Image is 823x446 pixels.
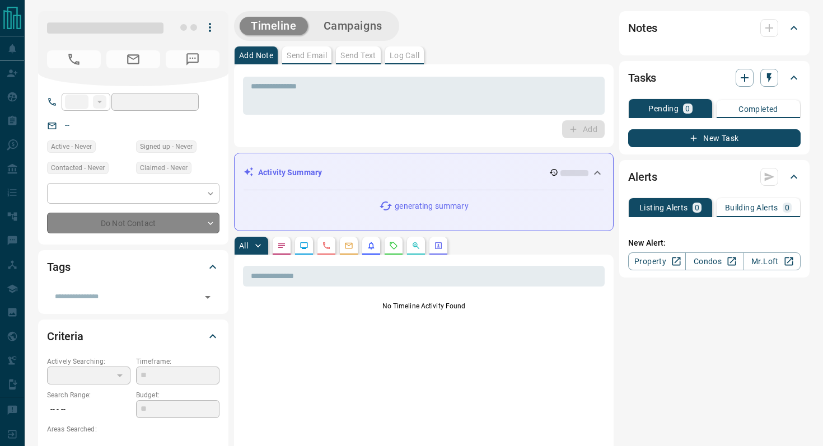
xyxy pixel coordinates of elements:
svg: Agent Actions [434,241,443,250]
p: All [239,242,248,250]
p: 0 [695,204,699,212]
button: New Task [628,129,801,147]
span: Claimed - Never [140,162,188,173]
div: Alerts [628,163,801,190]
p: Completed [738,105,778,113]
span: Active - Never [51,141,92,152]
p: -- - -- [47,400,130,419]
a: Condos [685,252,743,270]
svg: Lead Browsing Activity [300,241,308,250]
p: Add Note [239,51,273,59]
p: Listing Alerts [639,204,688,212]
div: Tasks [628,64,801,91]
p: No Timeline Activity Found [243,301,605,311]
span: No Number [166,50,219,68]
p: Areas Searched: [47,424,219,434]
svg: Requests [389,241,398,250]
p: New Alert: [628,237,801,249]
p: 0 [785,204,789,212]
svg: Notes [277,241,286,250]
svg: Emails [344,241,353,250]
svg: Listing Alerts [367,241,376,250]
p: Timeframe: [136,356,219,367]
span: Signed up - Never [140,141,193,152]
button: Campaigns [312,17,394,35]
p: Budget: [136,390,219,400]
a: Mr.Loft [743,252,801,270]
p: Search Range: [47,390,130,400]
button: Timeline [240,17,308,35]
p: Building Alerts [725,204,778,212]
svg: Calls [322,241,331,250]
div: Criteria [47,323,219,350]
h2: Tags [47,258,70,276]
span: No Email [106,50,160,68]
a: -- [65,121,69,130]
span: Contacted - Never [51,162,105,173]
a: Property [628,252,686,270]
h2: Alerts [628,168,657,186]
p: 0 [685,105,690,112]
div: Tags [47,253,219,280]
p: Actively Searching: [47,356,130,367]
div: Activity Summary [244,162,604,183]
div: Notes [628,15,801,41]
p: generating summary [395,200,468,212]
svg: Opportunities [411,241,420,250]
h2: Criteria [47,327,83,345]
p: Pending [648,105,679,112]
button: Open [200,289,216,305]
div: Do Not Contact [47,213,219,233]
p: Activity Summary [258,167,322,179]
h2: Tasks [628,69,656,87]
span: No Number [47,50,101,68]
h2: Notes [628,19,657,37]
